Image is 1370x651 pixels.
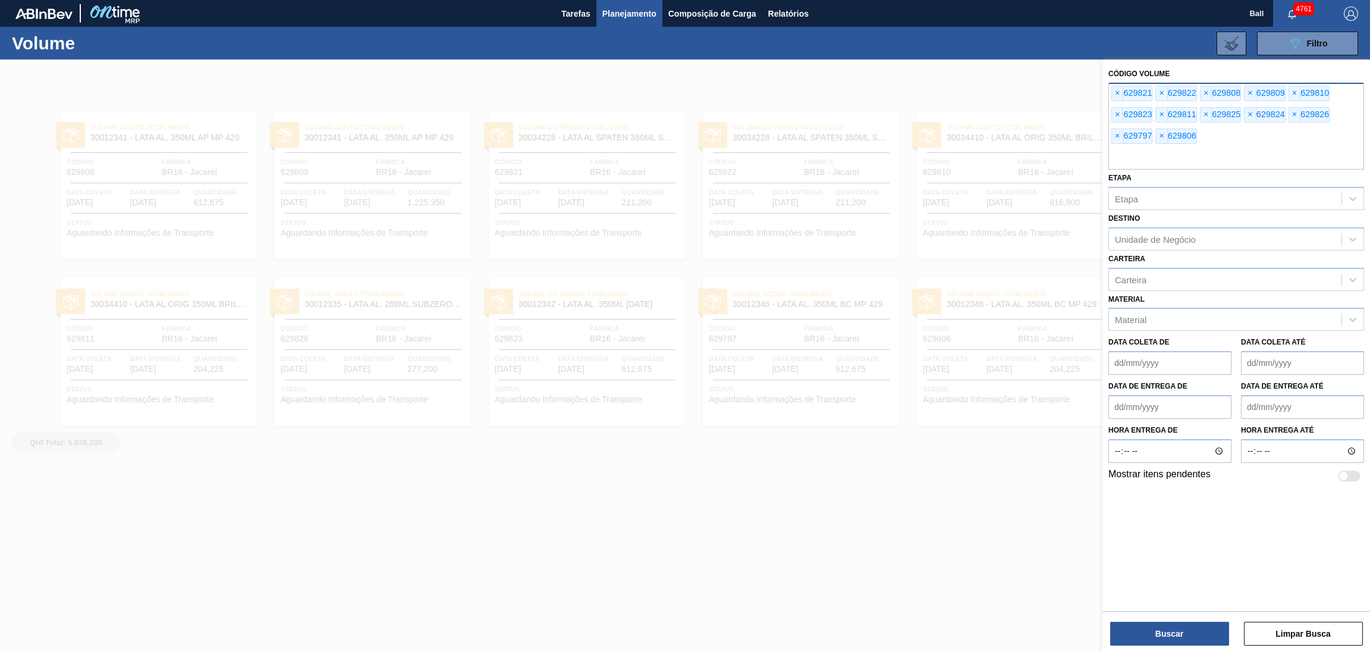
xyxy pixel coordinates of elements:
img: Logout [1344,7,1358,21]
div: Material [1115,315,1146,325]
span: Composição de Carga [668,7,756,21]
span: 4761 [1293,2,1314,15]
span: × [1156,86,1167,101]
span: × [1201,108,1212,122]
img: TNhmsLtSVTkK8tSr43FrP2fwEKptu5GPRR3wAAAABJRU5ErkJggg== [15,8,73,19]
button: Filtro [1257,32,1358,55]
span: × [1112,108,1123,122]
input: dd/mm/yyyy [1108,395,1231,419]
div: 629808 [1200,86,1241,101]
label: Material [1108,295,1145,303]
span: Relatórios [768,7,809,21]
label: Data coleta de [1108,338,1169,346]
label: Data de Entrega de [1108,382,1187,390]
span: × [1201,86,1212,101]
input: dd/mm/yyyy [1108,351,1231,375]
label: Etapa [1108,174,1132,182]
label: Código Volume [1108,70,1170,78]
span: × [1156,108,1167,122]
label: Data coleta até [1241,338,1305,346]
span: × [1112,129,1123,143]
div: 629823 [1111,107,1152,123]
span: Planejamento [602,7,656,21]
label: Hora entrega de [1108,422,1231,439]
div: 629821 [1111,86,1152,101]
span: × [1289,86,1300,101]
label: Mostrar itens pendentes [1108,469,1211,483]
label: Data de Entrega até [1241,382,1324,390]
label: Carteira [1108,255,1145,263]
div: 629806 [1155,129,1196,144]
div: 629810 [1289,86,1330,101]
label: Destino [1108,214,1140,223]
div: 629824 [1244,107,1285,123]
div: 629809 [1244,86,1285,101]
input: dd/mm/yyyy [1241,351,1364,375]
span: Tarefas [561,7,590,21]
div: 629811 [1155,107,1196,123]
span: Filtro [1307,39,1328,48]
span: × [1245,86,1256,101]
span: × [1245,108,1256,122]
div: 629797 [1111,129,1152,144]
div: Unidade de Negócio [1115,234,1196,244]
h1: Volume [12,36,194,50]
button: Importar Negociações de Volume [1217,32,1246,55]
label: Hora entrega até [1241,422,1364,439]
span: × [1112,86,1123,101]
span: × [1156,129,1167,143]
input: dd/mm/yyyy [1241,395,1364,419]
span: × [1289,108,1300,122]
div: 629826 [1289,107,1330,123]
div: 629825 [1200,107,1241,123]
div: Carteira [1115,274,1146,284]
div: Etapa [1115,194,1138,204]
div: 629822 [1155,86,1196,101]
button: Notificações [1273,5,1311,22]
